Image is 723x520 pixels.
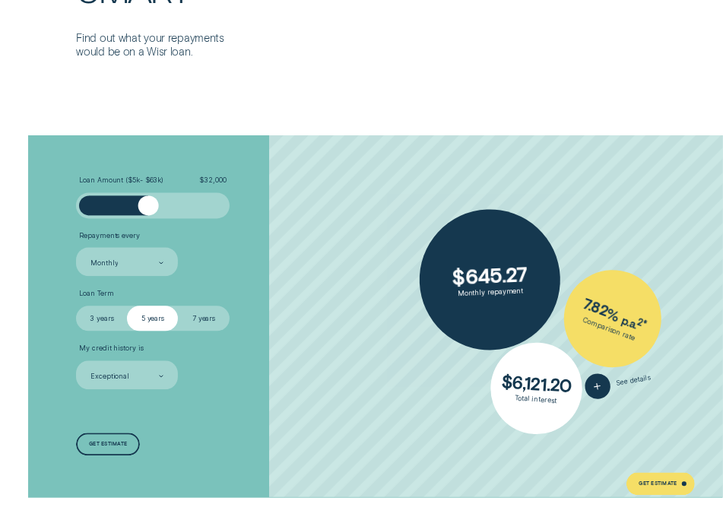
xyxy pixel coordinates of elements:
[626,472,695,495] a: Get Estimate
[79,344,143,352] span: My credit history is
[76,31,242,59] p: Find out what your repayments would be on a Wisr loan.
[79,176,163,184] span: Loan Amount ( $5k - $63k )
[76,306,127,331] label: 3 years
[79,231,140,239] span: Repayments every
[76,433,140,455] a: Get estimate
[79,289,113,297] span: Loan Term
[179,306,230,331] label: 7 years
[90,371,129,379] div: Exceptional
[616,373,652,387] span: See details
[199,176,226,184] span: $ 32,000
[90,258,118,267] div: Monthly
[127,306,178,331] label: 5 years
[583,365,652,401] button: See details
